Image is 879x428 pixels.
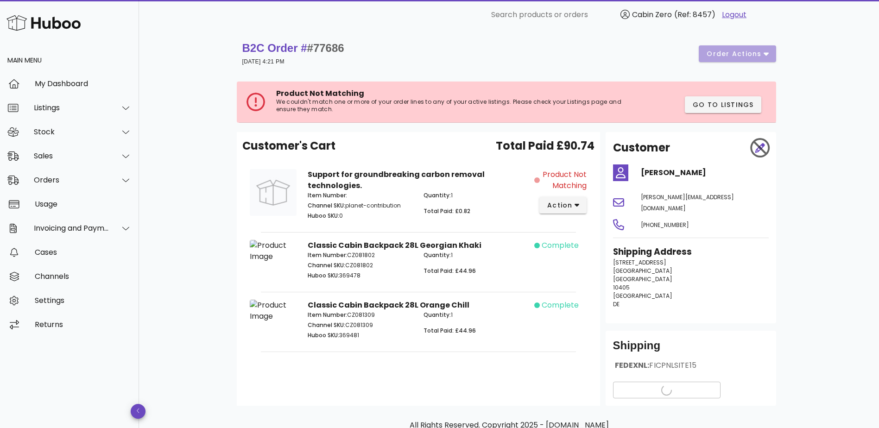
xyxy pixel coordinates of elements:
small: [DATE] 4:21 PM [242,58,285,65]
span: FICPNLSITE15 [649,360,696,371]
div: Orders [34,176,109,184]
img: Huboo Logo [6,13,81,33]
span: #77686 [307,42,344,54]
h2: Customer [613,139,670,156]
span: Customer's Cart [242,138,335,154]
img: Product Image [250,300,297,322]
p: planet-contribution [308,201,413,210]
p: 1 [424,311,529,319]
span: [GEOGRAPHIC_DATA] [613,292,672,300]
span: Huboo SKU: [308,331,339,339]
div: Cases [35,248,132,257]
strong: Support for groundbreaking carbon removal technologies. [308,169,485,191]
span: Product Not Matching [276,88,364,99]
span: Channel SKU: [308,261,345,269]
div: My Dashboard [35,79,132,88]
span: Channel SKU: [308,321,345,329]
p: CZ081309 [308,321,413,329]
span: [GEOGRAPHIC_DATA] [613,267,672,275]
strong: Classic Cabin Backpack 28L Georgian Khaki [308,240,481,251]
span: Product Not Matching [542,169,587,191]
div: Returns [35,320,132,329]
div: Invoicing and Payments [34,224,109,233]
div: Stock [34,127,109,136]
span: [GEOGRAPHIC_DATA] [613,275,672,283]
span: [PERSON_NAME][EMAIL_ADDRESS][DOMAIN_NAME] [641,193,734,212]
span: Go to Listings [692,100,754,110]
p: CZ081802 [308,261,413,270]
div: Shipping [613,338,769,360]
span: Total Paid: £0.82 [424,207,470,215]
span: [STREET_ADDRESS] [613,258,666,266]
p: CZ081802 [308,251,413,259]
div: Usage [35,200,132,208]
img: Product Image [250,169,297,216]
a: Logout [722,9,746,20]
div: FEDEXNL: [613,360,769,378]
div: Sales [34,151,109,160]
p: CZ081309 [308,311,413,319]
p: 369481 [308,331,413,340]
span: action [547,201,573,210]
span: Huboo SKU: [308,212,339,220]
p: 1 [424,191,529,200]
h3: Shipping Address [613,245,769,258]
div: Channels [35,272,132,281]
p: 369478 [308,271,413,280]
span: Item Number: [308,191,347,199]
div: Settings [35,296,132,305]
span: complete [542,300,579,311]
span: Channel SKU: [308,201,345,209]
h4: [PERSON_NAME] [641,167,769,178]
span: Quantity: [424,191,451,199]
span: Item Number: [308,251,347,259]
span: 10405 [613,283,630,291]
img: Product Image [250,240,297,262]
strong: B2C Order # [242,42,344,54]
span: (Ref: 8457) [674,9,715,20]
p: 0 [308,212,413,220]
span: Total Paid £90.74 [496,138,594,154]
span: Cabin Zero [632,9,672,20]
button: Go to Listings [685,96,761,113]
button: action [539,197,587,214]
p: 1 [424,251,529,259]
p: We couldn't match one or more of your order lines to any of your active listings. Please check yo... [276,98,639,113]
div: Listings [34,103,109,112]
span: Total Paid: £44.96 [424,327,476,334]
span: Quantity: [424,311,451,319]
span: complete [542,240,579,251]
strong: Classic Cabin Backpack 28L Orange Chill [308,300,469,310]
span: Item Number: [308,311,347,319]
span: [PHONE_NUMBER] [641,221,689,229]
span: DE [613,300,620,308]
span: Quantity: [424,251,451,259]
span: Total Paid: £44.96 [424,267,476,275]
span: Huboo SKU: [308,271,339,279]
